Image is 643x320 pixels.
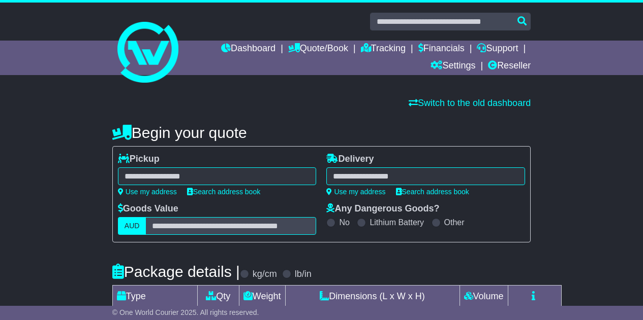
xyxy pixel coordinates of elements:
[118,217,146,235] label: AUD
[112,286,197,308] td: Type
[197,286,239,308] td: Qty
[112,124,531,141] h4: Begin your quote
[295,269,312,280] label: lb/in
[460,286,508,308] td: Volume
[118,154,160,165] label: Pickup
[239,286,285,308] td: Weight
[418,41,465,58] a: Financials
[221,41,275,58] a: Dashboard
[409,98,531,108] a: Switch to the old dashboard
[444,218,465,227] label: Other
[118,203,178,215] label: Goods Value
[488,58,531,75] a: Reseller
[112,308,259,316] span: © One World Courier 2025. All rights reserved.
[370,218,424,227] label: Lithium Battery
[112,263,240,280] h4: Package details |
[477,41,518,58] a: Support
[285,286,460,308] td: Dimensions (L x W x H)
[361,41,406,58] a: Tracking
[118,188,177,196] a: Use my address
[326,188,385,196] a: Use my address
[326,203,439,215] label: Any Dangerous Goods?
[326,154,374,165] label: Delivery
[288,41,348,58] a: Quote/Book
[396,188,469,196] a: Search address book
[187,188,260,196] a: Search address book
[253,269,277,280] label: kg/cm
[339,218,349,227] label: No
[431,58,475,75] a: Settings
